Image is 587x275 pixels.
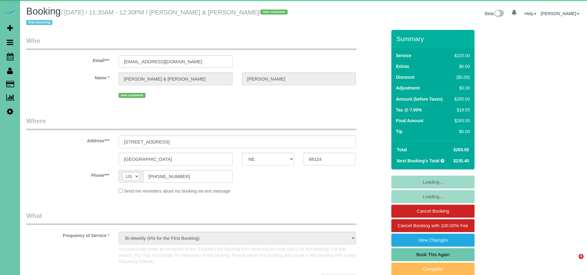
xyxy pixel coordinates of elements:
[119,93,145,98] span: new customer
[485,11,504,16] a: Beta
[391,205,475,218] a: Cancel Booking
[494,10,504,18] img: New interface
[261,10,287,15] span: new customer
[396,96,442,102] label: Amount (before Taxes)
[396,85,420,91] label: Adjustment
[453,147,469,152] span: $283.55
[397,158,439,163] strong: Next Booking's Total
[452,63,470,69] div: $0.00
[391,248,475,261] a: Book This Again
[4,6,16,15] img: Automaid Logo
[119,246,356,265] p: You previously made an exception to the 'Exclude First Booking from recurring discount' policy fo...
[452,52,470,59] div: $220.00
[452,74,470,80] div: ($0.00)
[396,63,409,69] label: Extras
[452,128,470,135] div: $0.00
[453,158,469,163] span: $235.40
[26,6,61,17] span: Booking
[26,116,357,130] legend: Where
[22,73,114,81] label: Name *
[124,189,230,194] span: Send me reminders about my booking via text message
[396,74,414,80] label: Discount
[452,96,470,102] div: $265.00
[579,254,584,259] span: 4
[26,211,357,225] legend: What
[397,147,407,152] strong: Total
[391,234,475,247] a: View Changes
[524,11,536,16] a: Help
[22,230,114,239] label: Frequency of Service *
[452,107,470,113] div: $18.55
[396,118,423,124] label: Final Amount
[26,9,289,26] small: / [DATE] / 11:30AM - 12:30PM / [PERSON_NAME] & [PERSON_NAME]
[566,254,581,269] iframe: Intercom live chat
[541,11,579,16] a: [PERSON_NAME]
[396,107,422,113] label: Tax @ 7.00%
[391,219,475,232] a: Cancel Booking with 100.00% Fee
[26,36,357,50] legend: Who
[397,223,468,228] span: Cancel Booking with 100.00% Fee
[396,128,402,135] label: Tip
[452,118,470,124] div: $283.55
[452,85,470,91] div: $0.00
[26,20,52,25] span: first recurring
[396,35,471,42] h3: Summary
[396,52,411,59] label: Service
